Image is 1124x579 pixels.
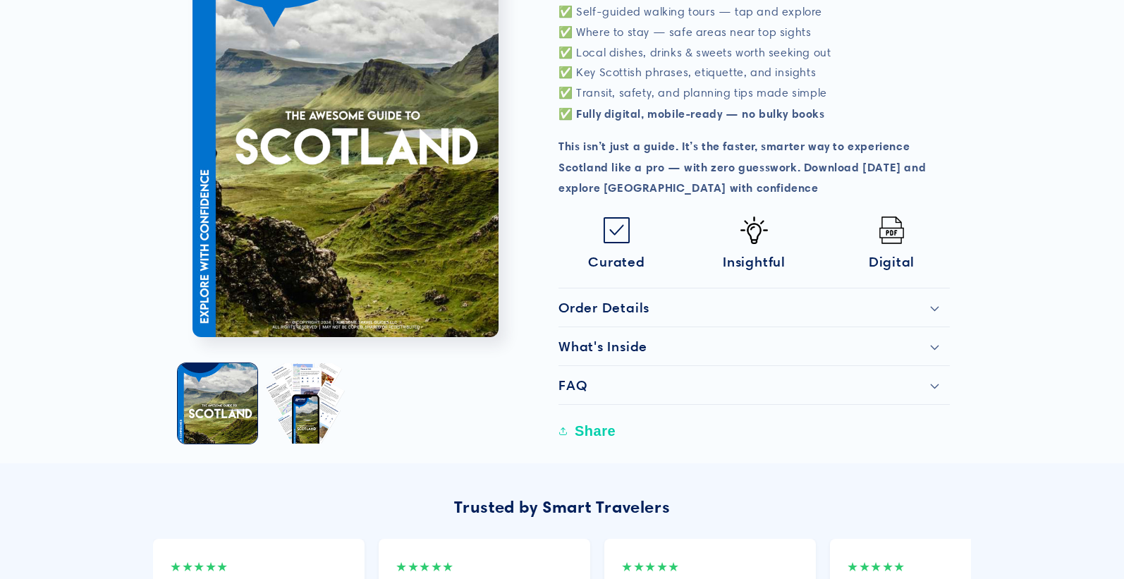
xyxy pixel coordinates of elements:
[588,253,645,270] span: Curated
[558,338,647,355] h2: What's Inside
[178,363,257,443] button: Load image 1 in gallery view
[558,139,926,195] strong: This isn’t just a guide. It’s the faster, smarter way to experience Scotland like a pro — with ze...
[153,492,971,522] div: Trusted by Smart Travelers
[878,217,905,244] img: Pdf.png
[558,299,649,316] h2: Order Details
[558,366,950,404] summary: FAQ
[170,556,348,578] div: ★★★★★
[264,363,344,443] button: Load image 2 in gallery view
[396,556,573,578] div: ★★★★★
[558,288,950,327] summary: Order Details
[558,377,587,394] h2: FAQ
[740,217,768,244] img: Idea-icon.png
[847,556,1025,578] div: ★★★★★
[558,327,950,365] summary: What's Inside
[723,253,786,270] span: Insightful
[558,106,825,121] strong: ✅ Fully digital, mobile-ready — no bulky books
[869,253,915,270] span: Digital
[558,415,620,446] button: Share
[621,556,799,578] div: ★★★★★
